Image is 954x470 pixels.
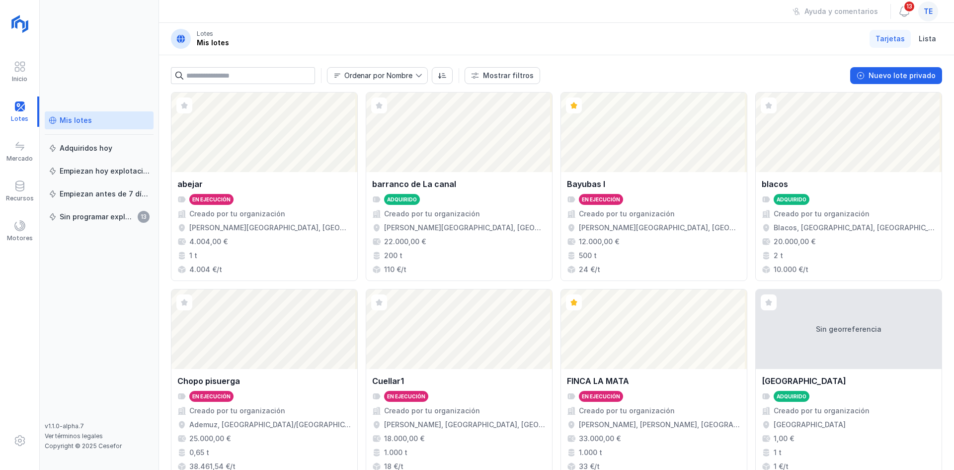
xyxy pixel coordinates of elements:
[384,209,480,219] div: Creado por tu organización
[189,434,231,444] div: 25.000,00 €
[762,178,788,190] div: blacos
[372,375,404,387] div: Cuellar1
[774,448,782,458] div: 1 t
[189,251,197,261] div: 1 t
[774,265,808,275] div: 10.000 €/t
[45,111,154,129] a: Mis lotes
[579,223,741,233] div: [PERSON_NAME][GEOGRAPHIC_DATA], [GEOGRAPHIC_DATA], [GEOGRAPHIC_DATA]
[189,406,285,416] div: Creado por tu organización
[189,237,228,247] div: 4.004,00 €
[786,3,884,20] button: Ayuda y comentarios
[384,237,426,247] div: 22.000,00 €
[774,420,846,430] div: [GEOGRAPHIC_DATA]
[177,375,240,387] div: Chopo pisuerga
[60,189,150,199] div: Empiezan antes de 7 días
[12,75,27,83] div: Inicio
[177,178,203,190] div: abejar
[774,406,870,416] div: Creado por tu organización
[774,434,794,444] div: 1,00 €
[850,67,942,84] button: Nuevo lote privado
[579,448,602,458] div: 1.000 t
[567,178,605,190] div: Bayubas I
[384,223,546,233] div: [PERSON_NAME][GEOGRAPHIC_DATA], [GEOGRAPHIC_DATA], [GEOGRAPHIC_DATA], [GEOGRAPHIC_DATA], [GEOGRAP...
[579,209,675,219] div: Creado por tu organización
[344,72,412,79] div: Ordenar por Nombre
[189,223,351,233] div: [PERSON_NAME][GEOGRAPHIC_DATA], [GEOGRAPHIC_DATA], [GEOGRAPHIC_DATA]
[774,223,936,233] div: Blacos, [GEOGRAPHIC_DATA], [GEOGRAPHIC_DATA], [GEOGRAPHIC_DATA]
[579,237,619,247] div: 12.000,00 €
[924,6,933,16] span: te
[582,196,620,203] div: En ejecución
[192,196,231,203] div: En ejecución
[192,393,231,400] div: En ejecución
[903,0,915,12] span: 13
[777,393,806,400] div: Adquirido
[60,143,112,153] div: Adquiridos hoy
[774,237,815,247] div: 20.000,00 €
[189,265,222,275] div: 4.004 €/t
[384,448,407,458] div: 1.000 t
[6,194,34,202] div: Recursos
[60,166,150,176] div: Empiezan hoy explotación
[913,30,942,48] a: Lista
[45,442,154,450] div: Copyright © 2025 Cesefor
[465,67,540,84] button: Mostrar filtros
[804,6,878,16] div: Ayuda y comentarios
[45,422,154,430] div: v1.1.0-alpha.7
[579,251,597,261] div: 500 t
[45,208,154,226] a: Sin programar explotación13
[387,196,417,203] div: Adquirido
[372,178,456,190] div: barranco de La canal
[327,68,415,84] span: Nombre
[6,155,33,163] div: Mercado
[387,393,425,400] div: En ejecución
[560,92,747,281] a: Bayubas IEn ejecuciónCreado por tu organización[PERSON_NAME][GEOGRAPHIC_DATA], [GEOGRAPHIC_DATA],...
[197,38,229,48] div: Mis lotes
[582,393,620,400] div: En ejecución
[579,434,621,444] div: 33.000,00 €
[189,209,285,219] div: Creado por tu organización
[755,92,942,281] a: blacosAdquiridoCreado por tu organizaciónBlacos, [GEOGRAPHIC_DATA], [GEOGRAPHIC_DATA], [GEOGRAPHI...
[189,448,209,458] div: 0,65 t
[875,34,905,44] span: Tarjetas
[579,265,600,275] div: 24 €/t
[756,289,942,369] div: Sin georreferencia
[384,251,402,261] div: 200 t
[366,92,553,281] a: barranco de La canalAdquiridoCreado por tu organización[PERSON_NAME][GEOGRAPHIC_DATA], [GEOGRAPHI...
[483,71,534,81] div: Mostrar filtros
[870,30,911,48] a: Tarjetas
[7,11,32,36] img: logoRight.svg
[567,375,629,387] div: FINCA LA MATA
[7,234,33,242] div: Motores
[45,185,154,203] a: Empiezan antes de 7 días
[774,209,870,219] div: Creado por tu organización
[777,196,806,203] div: Adquirido
[762,375,846,387] div: [GEOGRAPHIC_DATA]
[384,420,546,430] div: [PERSON_NAME], [GEOGRAPHIC_DATA], [GEOGRAPHIC_DATA], [GEOGRAPHIC_DATA]
[384,406,480,416] div: Creado por tu organización
[384,265,406,275] div: 110 €/t
[45,139,154,157] a: Adquiridos hoy
[171,92,358,281] a: abejarEn ejecuciónCreado por tu organización[PERSON_NAME][GEOGRAPHIC_DATA], [GEOGRAPHIC_DATA], [G...
[60,212,135,222] div: Sin programar explotación
[579,406,675,416] div: Creado por tu organización
[384,434,424,444] div: 18.000,00 €
[197,30,213,38] div: Lotes
[189,420,351,430] div: Ademuz, [GEOGRAPHIC_DATA]/[GEOGRAPHIC_DATA], [GEOGRAPHIC_DATA], [GEOGRAPHIC_DATA]
[919,34,936,44] span: Lista
[60,115,92,125] div: Mis lotes
[869,71,936,81] div: Nuevo lote privado
[579,420,741,430] div: [PERSON_NAME], [PERSON_NAME], [GEOGRAPHIC_DATA], [GEOGRAPHIC_DATA]
[45,432,103,440] a: Ver términos legales
[138,211,150,223] span: 13
[774,251,783,261] div: 2 t
[45,162,154,180] a: Empiezan hoy explotación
